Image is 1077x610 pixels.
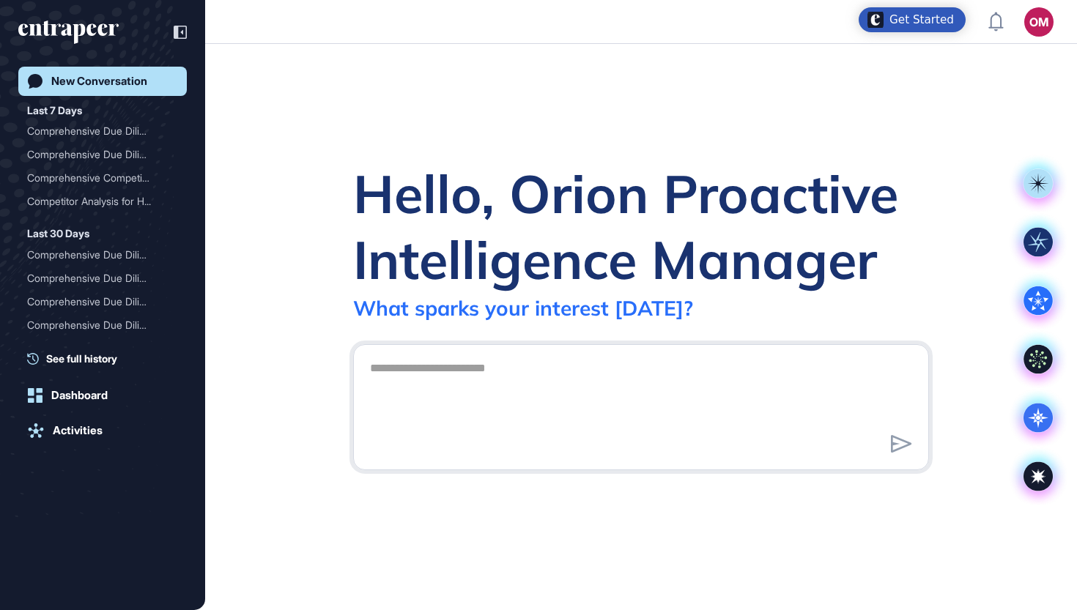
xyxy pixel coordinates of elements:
[27,119,166,143] div: Comprehensive Due Diligen...
[53,424,103,437] div: Activities
[27,351,187,366] a: See full history
[27,225,89,242] div: Last 30 Days
[27,166,166,190] div: Comprehensive Competitor ...
[18,67,187,96] a: New Conversation
[353,295,693,321] div: What sparks your interest [DATE]?
[27,190,178,213] div: Competitor Analysis for Healysense.ai and Its Global and Local Competitors
[859,7,966,32] div: Open Get Started checklist
[867,12,884,28] img: launcher-image-alternative-text
[27,190,166,213] div: Competitor Analysis for H...
[353,160,929,292] div: Hello, Orion Proactive Intelligence Manager
[51,389,108,402] div: Dashboard
[27,102,82,119] div: Last 7 Days
[27,313,166,337] div: Comprehensive Due Diligen...
[1024,7,1054,37] button: OM
[27,143,178,166] div: Comprehensive Due Diligence and Competitor Intelligence Report for Novocycle Tech
[27,267,166,290] div: Comprehensive Due Diligen...
[889,12,954,27] div: Get Started
[27,313,178,337] div: Comprehensive Due Diligence and Competitor Intelligence Report for Risk Primi in the Insurance Se...
[27,243,178,267] div: Comprehensive Due Diligence and Competitor Intelligence Report for Cyberwhiz in the Cybersecurity...
[27,243,166,267] div: Comprehensive Due Diligen...
[27,143,166,166] div: Comprehensive Due Diligen...
[51,75,147,88] div: New Conversation
[27,337,166,360] div: Comprehensive Competitor ...
[27,290,178,313] div: Comprehensive Due Diligence and Competitor Intelligence Report for Risk Primi in the Insurance Se...
[27,166,178,190] div: Comprehensive Competitor Intelligence Report for Orphex in AI-Powered Marketing Automation
[46,351,117,366] span: See full history
[27,290,166,313] div: Comprehensive Due Diligen...
[18,21,119,44] div: entrapeer-logo
[27,337,178,360] div: Comprehensive Competitor Intelligence Report for KuartisMED in the Biomedical Sector
[18,381,187,410] a: Dashboard
[27,119,178,143] div: Comprehensive Due Diligence and Competitor Intelligence Report for Cutehill Games
[27,267,178,290] div: Comprehensive Due Diligence Competitor Intelligence Report for Cyberwhiz in Cybersecurity
[18,416,187,445] a: Activities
